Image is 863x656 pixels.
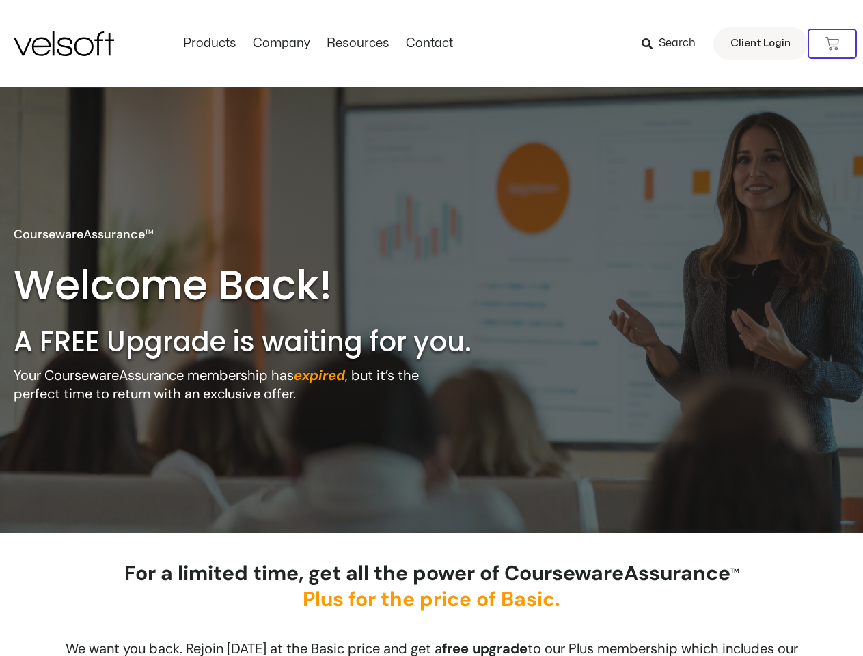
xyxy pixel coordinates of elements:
h2: Welcome Back! [14,258,353,312]
span: Plus for the price of Basic. [303,586,560,612]
img: Velsoft Training Materials [14,31,114,56]
span: TM [145,228,154,236]
strong: expired [294,366,345,384]
a: CompanyMenu Toggle [245,36,318,51]
a: ContactMenu Toggle [398,36,461,51]
span: Client Login [730,35,791,53]
p: CoursewareAssurance [14,225,154,244]
nav: Menu [175,36,461,51]
h2: A FREE Upgrade is waiting for you. [14,324,529,359]
a: Client Login [713,27,808,60]
span: TM [730,566,739,575]
span: Search [659,35,696,53]
p: Your CoursewareAssurance membership has , but it’s the perfect time to return with an exclusive o... [14,366,435,403]
strong: For a limited time, get all the power of CoursewareAssurance [124,560,739,612]
a: ProductsMenu Toggle [175,36,245,51]
a: Search [642,32,705,55]
a: ResourcesMenu Toggle [318,36,398,51]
